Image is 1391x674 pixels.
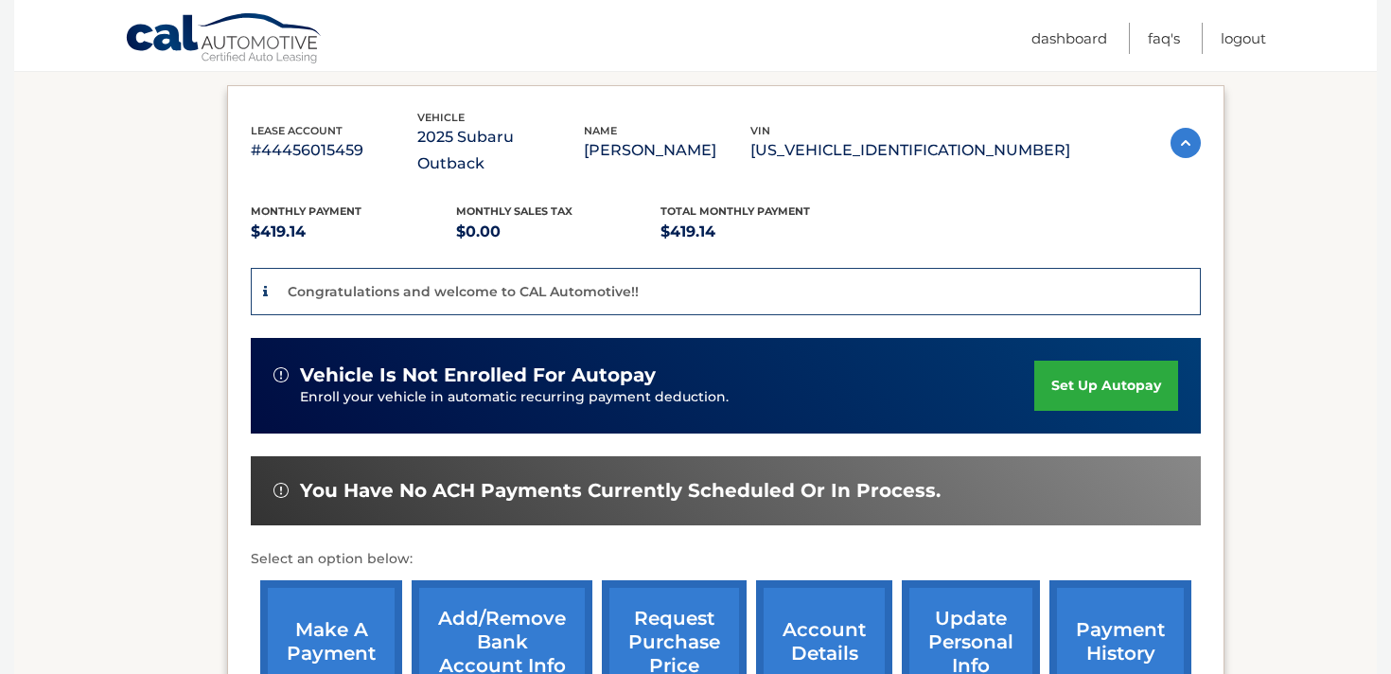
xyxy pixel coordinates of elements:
[251,219,456,245] p: $419.14
[300,387,1034,408] p: Enroll your vehicle in automatic recurring payment deduction.
[456,204,572,218] span: Monthly sales Tax
[251,124,343,137] span: lease account
[584,124,617,137] span: name
[1171,128,1201,158] img: accordion-active.svg
[456,219,661,245] p: $0.00
[251,137,417,164] p: #44456015459
[1148,23,1180,54] a: FAQ's
[750,137,1070,164] p: [US_VEHICLE_IDENTIFICATION_NUMBER]
[1221,23,1266,54] a: Logout
[300,364,656,387] span: vehicle is not enrolled for autopay
[584,137,750,164] p: [PERSON_NAME]
[417,111,465,124] span: vehicle
[300,479,941,503] span: You have no ACH payments currently scheduled or in process.
[288,283,639,300] p: Congratulations and welcome to CAL Automotive!!
[125,12,324,67] a: Cal Automotive
[750,124,770,137] span: vin
[660,204,810,218] span: Total Monthly Payment
[417,124,584,177] p: 2025 Subaru Outback
[1031,23,1107,54] a: Dashboard
[1034,361,1178,411] a: set up autopay
[273,483,289,498] img: alert-white.svg
[660,219,866,245] p: $419.14
[273,367,289,382] img: alert-white.svg
[251,204,361,218] span: Monthly Payment
[251,548,1201,571] p: Select an option below:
